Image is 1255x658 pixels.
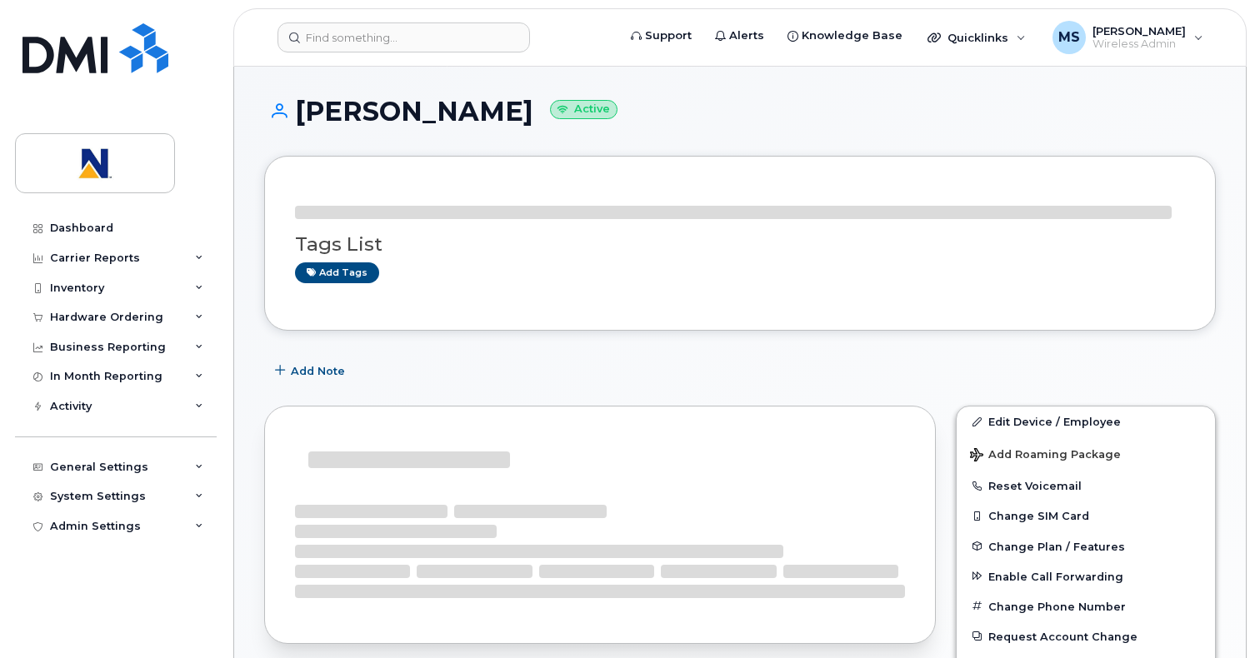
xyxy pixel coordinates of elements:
[957,561,1215,591] button: Enable Call Forwarding
[264,97,1216,126] h1: [PERSON_NAME]
[291,363,345,379] span: Add Note
[970,448,1121,464] span: Add Roaming Package
[550,100,617,119] small: Active
[264,356,359,386] button: Add Note
[988,570,1123,582] span: Enable Call Forwarding
[957,531,1215,561] button: Change Plan / Features
[957,471,1215,501] button: Reset Voicemail
[295,262,379,283] a: Add tags
[957,591,1215,621] button: Change Phone Number
[957,436,1215,471] button: Add Roaming Package
[988,540,1125,552] span: Change Plan / Features
[957,501,1215,531] button: Change SIM Card
[957,621,1215,651] button: Request Account Change
[295,234,1185,255] h3: Tags List
[957,406,1215,436] a: Edit Device / Employee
